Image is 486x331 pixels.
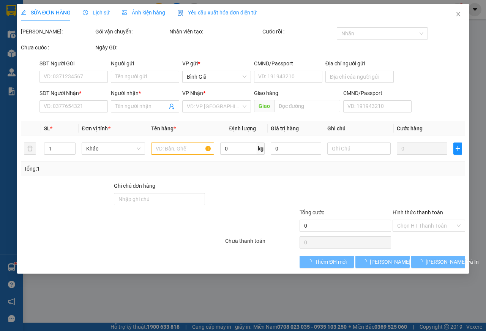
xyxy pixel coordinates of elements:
input: Ghi chú đơn hàng [114,193,205,205]
div: Người nhận [111,89,179,97]
div: Địa chỉ người gửi [325,59,394,68]
input: Dọc đường [274,100,340,112]
span: user-add [169,103,175,109]
div: Chưa thanh toán [224,237,299,250]
span: [PERSON_NAME] thay đổi [370,258,431,266]
span: loading [417,259,425,264]
label: Hình thức thanh toán [392,209,443,215]
button: [PERSON_NAME] thay đổi [355,256,410,268]
label: Ghi chú đơn hàng [114,183,155,189]
button: [PERSON_NAME] và In [411,256,465,268]
span: picture [122,10,127,15]
span: Lịch sử [83,10,110,16]
div: CMND/Passport [254,59,322,68]
span: Giá trị hàng [271,125,299,131]
div: Tổng: 1 [24,165,188,173]
span: Bình Giã [187,71,246,82]
button: Close [448,4,469,25]
button: delete [24,143,36,155]
span: edit [21,10,26,15]
input: Ghi Chú [327,143,390,155]
button: plus [453,143,462,155]
span: Đơn vị tính [82,125,110,131]
span: Ảnh kiện hàng [122,10,165,16]
span: SL [44,125,50,131]
span: Tên hàng [151,125,176,131]
div: CMND/Passport [343,89,412,97]
div: Nhân viên tạo: [169,27,261,36]
div: Ngày GD: [95,43,168,52]
span: Tổng cước [300,209,324,215]
div: SĐT Người Gửi [39,59,108,68]
th: Ghi chú [324,121,393,136]
span: VP Nhận [182,90,203,96]
span: Khác [86,143,140,154]
input: Địa chỉ của người gửi [325,71,394,83]
span: Yêu cầu xuất hóa đơn điện tử [177,10,257,16]
span: loading [361,259,370,264]
div: Gói vận chuyển: [95,27,168,36]
span: Giao [254,100,274,112]
span: plus [454,146,462,152]
button: Thêm ĐH mới [300,256,354,268]
span: Thêm ĐH mới [315,258,347,266]
div: Người gửi [111,59,179,68]
div: SĐT Người Nhận [39,89,108,97]
div: Chưa cước : [21,43,94,52]
span: Định lượng [229,125,256,131]
span: kg [257,143,265,155]
img: icon [177,10,183,16]
span: SỬA ĐƠN HÀNG [21,10,71,16]
span: loading [306,259,315,264]
input: 0 [396,143,447,155]
span: close [455,11,461,17]
div: Cước rồi : [262,27,335,36]
span: clock-circle [83,10,88,15]
span: Cước hàng [396,125,422,131]
span: [PERSON_NAME] và In [425,258,478,266]
div: [PERSON_NAME]: [21,27,94,36]
input: VD: Bàn, Ghế [151,143,214,155]
span: Giao hàng [254,90,278,96]
div: VP gửi [182,59,251,68]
